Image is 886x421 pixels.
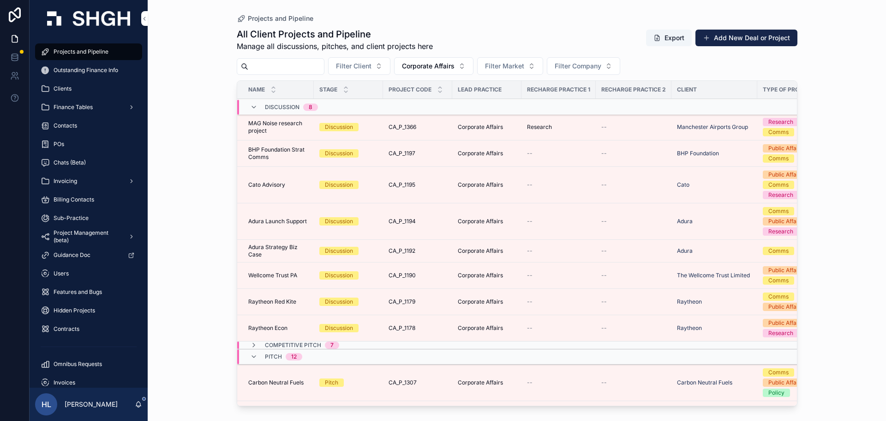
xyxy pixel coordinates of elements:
a: Pitch [319,378,377,387]
a: -- [527,379,590,386]
span: Wellcome Trust PA [248,272,297,279]
a: ResearchComms [763,118,825,136]
a: CommsPublic AffairsPolicy [763,368,825,397]
a: Users [35,265,142,282]
a: CA_P_1307 [389,379,447,386]
a: Adura Strategy Biz Case [248,244,308,258]
a: Public AffairsComms [763,144,825,163]
a: Corporate Affairs [458,218,516,225]
span: Recharge Practice 2 [601,86,666,93]
div: Discussion [325,217,353,226]
span: Filter Company [555,61,601,71]
div: scrollable content [30,37,148,388]
button: Add New Deal or Project [695,30,797,46]
a: Discussion [319,247,377,255]
h1: All Client Projects and Pipeline [237,28,433,41]
span: -- [527,218,533,225]
span: Omnibus Requests [54,360,102,368]
a: Corporate Affairs [458,150,516,157]
span: -- [601,150,607,157]
a: BHP Foundation [677,150,719,157]
span: Corporate Affairs [458,379,503,386]
span: CA_P_1179 [389,298,415,305]
a: Corporate Affairs [458,247,516,255]
span: Manchester Airports Group [677,123,748,131]
div: Public Affairs [768,378,803,387]
a: Public AffairsComms [763,266,825,285]
span: Corporate Affairs [458,298,503,305]
span: Features and Bugs [54,288,102,296]
a: Discussion [319,324,377,332]
a: -- [601,181,666,189]
span: Projects and Pipeline [54,48,108,55]
a: CA_P_1366 [389,123,447,131]
div: Research [768,227,793,236]
span: HL [42,399,51,410]
a: Discussion [319,217,377,226]
span: Cato Advisory [248,181,285,189]
div: Comms [768,181,789,189]
div: Comms [768,368,789,377]
span: CA_P_1307 [389,379,417,386]
a: Carbon Neutral Fuels [248,379,308,386]
a: Chats (Beta) [35,154,142,171]
span: CA_P_1197 [389,150,415,157]
div: Comms [768,293,789,301]
div: 12 [291,353,297,360]
span: Raytheon Econ [248,324,287,332]
span: Guidance Doc [54,251,90,259]
a: CA_P_1179 [389,298,447,305]
span: Finance Tables [54,104,93,111]
a: Cato [677,181,752,189]
a: Corporate Affairs [458,379,516,386]
a: Features and Bugs [35,284,142,300]
a: Research [527,123,590,131]
a: Project Management (beta) [35,228,142,245]
a: CA_P_1192 [389,247,447,255]
a: -- [527,272,590,279]
span: -- [527,247,533,255]
a: Adura [677,218,693,225]
span: Carbon Neutral Fuels [248,379,304,386]
a: -- [527,298,590,305]
a: Projects and Pipeline [237,14,313,23]
a: -- [527,324,590,332]
span: POs [54,140,64,148]
span: Billing Contacts [54,196,94,203]
a: Adura Launch Support [248,218,308,225]
button: Select Button [477,57,543,75]
a: Carbon Neutral Fuels [677,379,732,386]
span: Invoices [54,379,75,386]
span: Contacts [54,122,77,129]
span: -- [527,324,533,332]
a: -- [601,379,666,386]
a: Finance Tables [35,99,142,116]
div: Discussion [325,181,353,189]
div: Comms [768,207,789,215]
span: -- [527,150,533,157]
span: Stage [319,86,337,93]
span: Corporate Affairs [458,123,503,131]
a: The Wellcome Trust Limited [677,272,750,279]
div: Discussion [325,149,353,158]
span: Name [248,86,265,93]
a: Carbon Neutral Fuels [677,379,752,386]
a: Corporate Affairs [458,324,516,332]
span: Pitch [265,353,282,360]
div: Comms [768,247,789,255]
div: Research [768,118,793,126]
span: Cato [677,181,689,189]
span: -- [527,298,533,305]
span: Adura [677,247,693,255]
a: Raytheon [677,324,752,332]
span: Adura Launch Support [248,218,307,225]
span: Discussion [265,104,299,111]
a: Support for ERRs [GEOGRAPHIC_DATA] [248,405,308,420]
span: -- [527,272,533,279]
a: Invoicing [35,173,142,189]
span: Lead Practice [458,86,502,93]
a: Raytheon [677,324,702,332]
a: -- [601,247,666,255]
span: -- [601,298,607,305]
